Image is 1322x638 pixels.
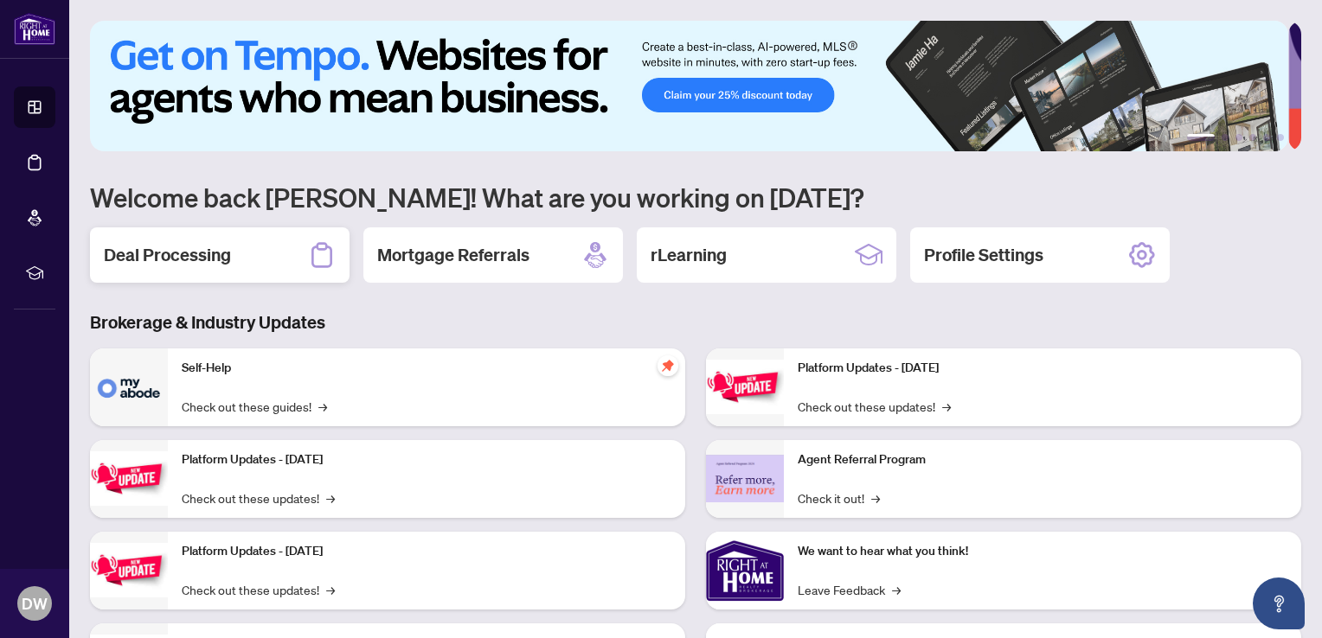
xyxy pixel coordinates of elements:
button: 1 [1187,134,1215,141]
p: We want to hear what you think! [798,542,1287,561]
img: Platform Updates - September 16, 2025 [90,451,168,506]
p: Agent Referral Program [798,450,1287,469]
button: 5 [1263,134,1270,141]
a: Check out these updates!→ [182,580,335,599]
h2: rLearning [651,243,727,267]
span: → [326,488,335,507]
span: → [871,488,880,507]
a: Check it out!→ [798,488,880,507]
p: Platform Updates - [DATE] [182,450,671,469]
button: 2 [1222,134,1229,141]
span: pushpin [658,355,678,376]
button: 6 [1277,134,1284,141]
img: Self-Help [90,348,168,426]
p: Platform Updates - [DATE] [798,359,1287,378]
a: Check out these guides!→ [182,397,327,416]
img: We want to hear what you think! [706,532,784,609]
button: 4 [1249,134,1256,141]
p: Platform Updates - [DATE] [182,542,671,561]
a: Check out these updates!→ [798,397,951,416]
p: Self-Help [182,359,671,378]
img: Agent Referral Program [706,455,784,502]
img: Platform Updates - July 21, 2025 [90,543,168,597]
h2: Profile Settings [924,243,1043,267]
span: → [942,397,951,416]
a: Leave Feedback→ [798,580,901,599]
h2: Mortgage Referrals [377,243,529,267]
img: logo [14,13,55,45]
span: → [318,397,327,416]
a: Check out these updates!→ [182,488,335,507]
img: Platform Updates - June 23, 2025 [706,360,784,414]
h2: Deal Processing [104,243,231,267]
button: 3 [1235,134,1242,141]
span: DW [22,591,48,616]
h1: Welcome back [PERSON_NAME]! What are you working on [DATE]? [90,181,1301,214]
span: → [326,580,335,599]
h3: Brokerage & Industry Updates [90,310,1301,335]
span: → [892,580,901,599]
button: Open asap [1253,577,1305,629]
img: Slide 0 [90,21,1288,151]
